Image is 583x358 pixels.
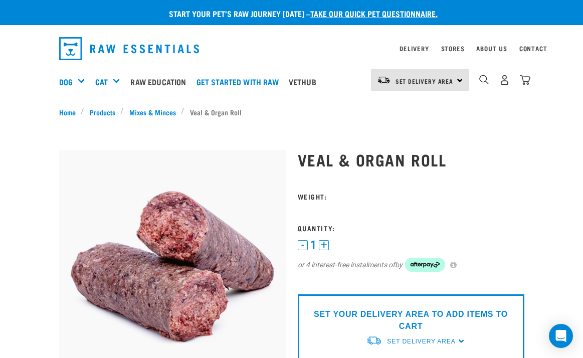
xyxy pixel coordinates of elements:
[51,33,532,64] nav: dropdown navigation
[84,107,120,117] a: Products
[479,75,489,84] img: home-icon-1@2x.png
[298,150,524,168] h1: Veal & Organ Roll
[400,47,429,50] a: Delivery
[387,338,455,345] span: Set Delivery Area
[305,308,517,332] p: SET YOUR DELIVERY AREA TO ADD ITEMS TO CART
[377,76,391,85] img: van-moving.png
[499,75,510,85] img: user.png
[519,47,547,50] a: Contact
[298,224,524,232] h3: Quantity:
[319,240,329,250] button: +
[298,240,308,250] button: -
[405,258,445,272] img: Afterpay
[441,47,465,50] a: Stores
[310,11,438,16] a: take our quick pet questionnaire.
[194,62,286,102] a: Get started with Raw
[59,76,73,88] a: Dog
[124,107,181,117] a: Mixes & Minces
[298,193,524,200] h3: Weight:
[286,62,324,102] a: Vethub
[298,258,524,272] div: or 4 interest-free instalments of by
[95,76,108,88] a: Cat
[366,335,382,346] img: van-moving.png
[59,107,81,117] a: Home
[520,75,530,85] img: home-icon@2x.png
[128,62,193,102] a: Raw Education
[59,37,200,60] img: Raw Essentials Logo
[549,324,573,348] div: Open Intercom Messenger
[476,47,507,50] a: About Us
[396,79,454,83] span: Set Delivery Area
[59,107,524,117] nav: breadcrumbs
[310,240,316,250] span: 1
